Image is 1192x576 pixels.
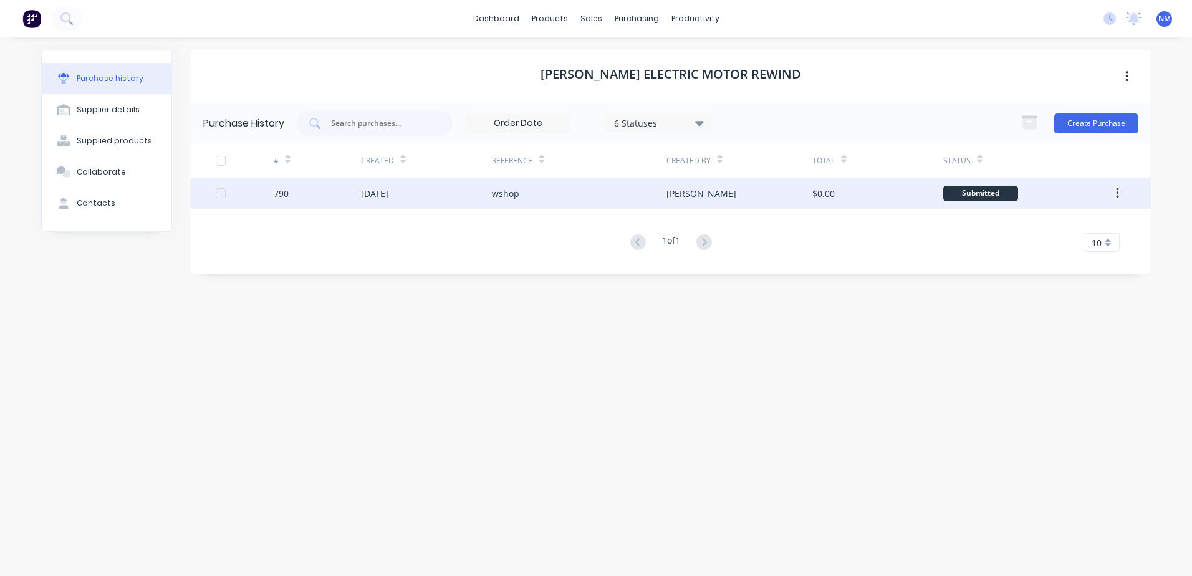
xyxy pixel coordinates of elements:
[1158,13,1171,24] span: NM
[42,125,171,156] button: Supplied products
[1092,236,1102,249] span: 10
[526,9,574,28] div: products
[662,234,680,252] div: 1 of 1
[77,73,143,84] div: Purchase history
[203,116,284,131] div: Purchase History
[361,155,394,166] div: Created
[608,9,665,28] div: purchasing
[1054,113,1138,133] button: Create Purchase
[274,187,289,200] div: 790
[330,117,433,130] input: Search purchases...
[274,155,279,166] div: #
[22,9,41,28] img: Factory
[666,155,711,166] div: Created By
[574,9,608,28] div: sales
[614,116,703,129] div: 6 Statuses
[77,104,140,115] div: Supplier details
[42,94,171,125] button: Supplier details
[42,188,171,219] button: Contacts
[42,63,171,94] button: Purchase history
[361,187,388,200] div: [DATE]
[665,9,726,28] div: productivity
[666,187,736,200] div: [PERSON_NAME]
[77,198,115,209] div: Contacts
[77,166,126,178] div: Collaborate
[943,186,1018,201] div: Submitted
[492,155,532,166] div: Reference
[812,155,835,166] div: Total
[492,187,519,200] div: wshop
[77,135,152,146] div: Supplied products
[467,9,526,28] a: dashboard
[812,187,835,200] div: $0.00
[541,67,801,82] h1: [PERSON_NAME] Electric Motor Rewind
[943,155,971,166] div: Status
[466,114,570,133] input: Order Date
[42,156,171,188] button: Collaborate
